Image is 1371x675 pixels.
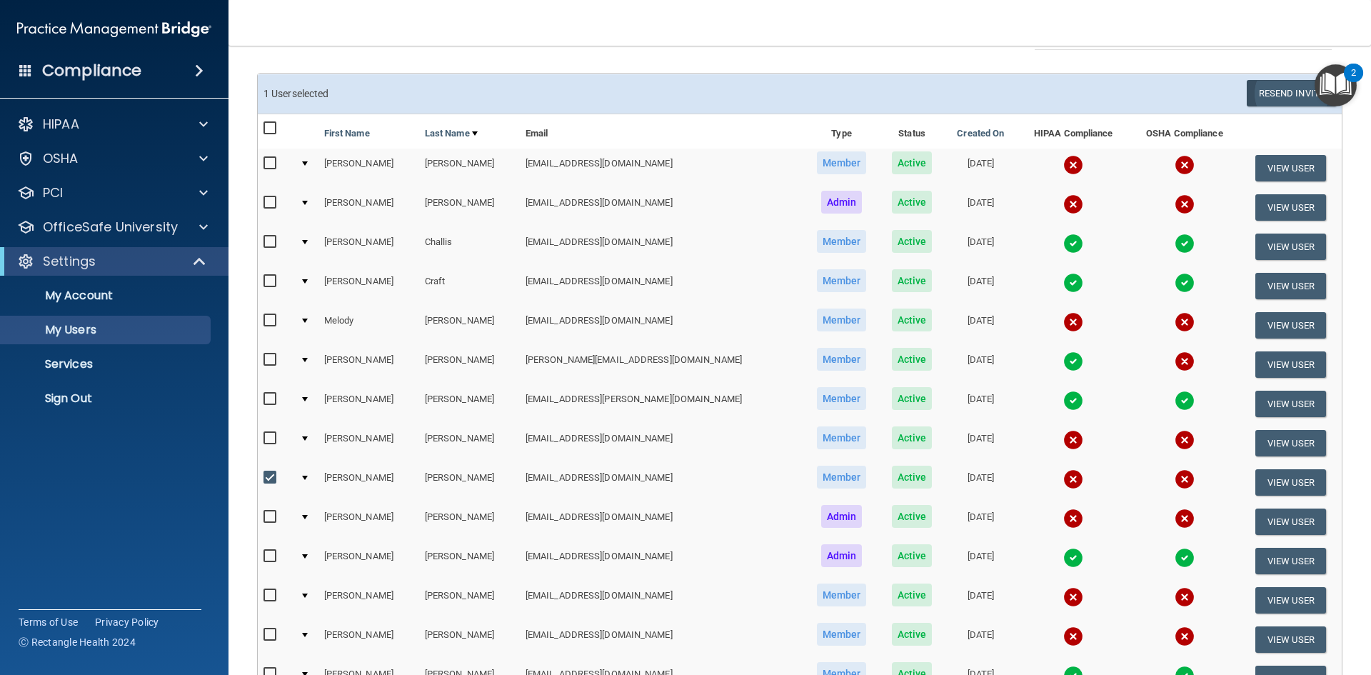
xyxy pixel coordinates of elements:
p: OfficeSafe University [43,219,178,236]
button: Open Resource Center, 2 new notifications [1315,64,1357,106]
img: cross.ca9f0e7f.svg [1063,587,1083,607]
td: [DATE] [944,345,1017,384]
td: [PERSON_NAME] [318,345,419,384]
span: Member [817,269,867,292]
span: Active [892,348,933,371]
td: [PERSON_NAME] [318,463,419,502]
td: [PERSON_NAME] [318,266,419,306]
h4: Compliance [42,61,141,81]
span: Member [817,466,867,489]
td: Challis [419,227,520,266]
a: HIPAA [17,116,208,133]
p: Settings [43,253,96,270]
td: [DATE] [944,227,1017,266]
span: Ⓒ Rectangle Health 2024 [19,635,136,649]
span: Member [817,230,867,253]
td: [DATE] [944,541,1017,581]
button: View User [1255,509,1326,535]
th: Email [520,114,803,149]
td: [PERSON_NAME] [419,384,520,424]
a: Settings [17,253,207,270]
td: [DATE] [944,384,1017,424]
img: tick.e7d51cea.svg [1063,234,1083,254]
img: PMB logo [17,15,211,44]
th: Type [803,114,880,149]
td: [PERSON_NAME] [419,424,520,463]
td: [DATE] [944,463,1017,502]
td: [PERSON_NAME] [318,502,419,541]
p: Sign Out [9,391,204,406]
th: OSHA Compliance [1130,114,1240,149]
img: cross.ca9f0e7f.svg [1063,155,1083,175]
td: [EMAIL_ADDRESS][DOMAIN_NAME] [520,306,803,345]
img: tick.e7d51cea.svg [1175,273,1195,293]
iframe: Drift Widget Chat Controller [1124,574,1354,631]
img: cross.ca9f0e7f.svg [1175,194,1195,214]
td: [PERSON_NAME] [419,463,520,502]
span: Active [892,466,933,489]
span: Active [892,505,933,528]
a: OfficeSafe University [17,219,208,236]
button: View User [1255,391,1326,417]
td: [PERSON_NAME] [318,620,419,659]
span: Active [892,623,933,646]
span: Active [892,309,933,331]
td: [EMAIL_ADDRESS][DOMAIN_NAME] [520,541,803,581]
img: cross.ca9f0e7f.svg [1063,509,1083,529]
span: Member [817,584,867,606]
a: PCI [17,184,208,201]
td: [EMAIL_ADDRESS][PERSON_NAME][DOMAIN_NAME] [520,384,803,424]
td: [PERSON_NAME] [419,502,520,541]
img: cross.ca9f0e7f.svg [1175,626,1195,646]
button: View User [1255,430,1326,456]
span: Member [817,623,867,646]
img: cross.ca9f0e7f.svg [1175,509,1195,529]
p: PCI [43,184,63,201]
img: cross.ca9f0e7f.svg [1175,469,1195,489]
td: [EMAIL_ADDRESS][DOMAIN_NAME] [520,581,803,620]
th: Status [880,114,944,149]
td: [PERSON_NAME] [419,306,520,345]
button: View User [1255,194,1326,221]
td: [DATE] [944,266,1017,306]
img: tick.e7d51cea.svg [1175,548,1195,568]
td: [EMAIL_ADDRESS][DOMAIN_NAME] [520,188,803,227]
button: View User [1255,155,1326,181]
p: Services [9,357,204,371]
td: Craft [419,266,520,306]
td: [PERSON_NAME] [419,541,520,581]
td: [PERSON_NAME][EMAIL_ADDRESS][DOMAIN_NAME] [520,345,803,384]
button: View User [1255,312,1326,339]
span: Member [817,309,867,331]
img: tick.e7d51cea.svg [1063,548,1083,568]
span: Admin [821,191,863,214]
img: tick.e7d51cea.svg [1175,234,1195,254]
span: Member [817,348,867,371]
span: Member [817,426,867,449]
p: OSHA [43,150,79,167]
p: My Users [9,323,204,337]
td: [DATE] [944,581,1017,620]
td: [PERSON_NAME] [419,581,520,620]
td: [PERSON_NAME] [419,345,520,384]
span: Active [892,544,933,567]
span: Active [892,191,933,214]
td: [PERSON_NAME] [318,149,419,188]
button: View User [1255,351,1326,378]
td: [PERSON_NAME] [318,188,419,227]
td: [PERSON_NAME] [318,384,419,424]
div: 2 [1351,73,1356,91]
span: Active [892,584,933,606]
td: Melody [318,306,419,345]
button: View User [1255,273,1326,299]
span: Active [892,151,933,174]
button: Resend Invite [1247,80,1336,106]
img: tick.e7d51cea.svg [1063,391,1083,411]
span: Active [892,230,933,253]
td: [DATE] [944,149,1017,188]
td: [DATE] [944,502,1017,541]
td: [DATE] [944,306,1017,345]
td: [EMAIL_ADDRESS][DOMAIN_NAME] [520,227,803,266]
td: [DATE] [944,620,1017,659]
img: cross.ca9f0e7f.svg [1063,312,1083,332]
